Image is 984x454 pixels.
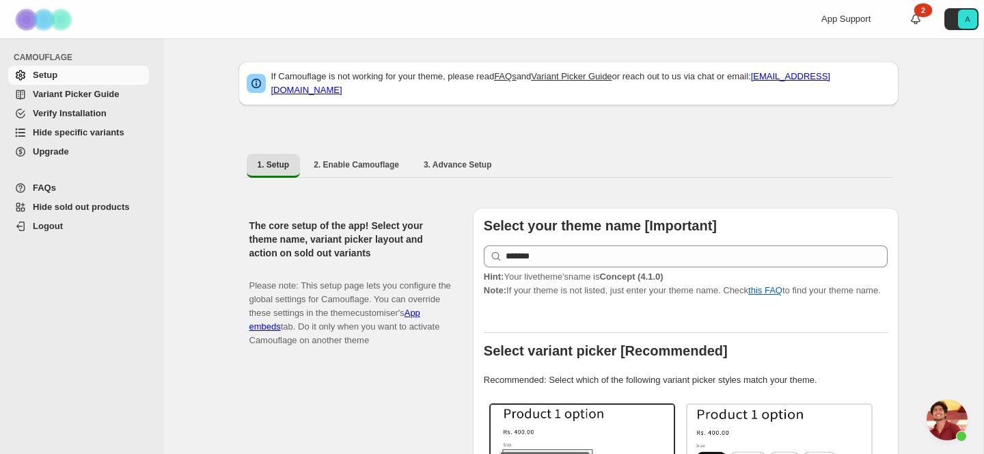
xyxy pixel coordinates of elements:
div: 2 [914,3,932,17]
strong: Concept (4.1.0) [599,271,663,282]
span: 2. Enable Camouflage [314,159,399,170]
span: Upgrade [33,146,69,157]
span: App Support [821,14,871,24]
span: FAQs [33,183,56,193]
span: Verify Installation [33,108,107,118]
span: Avatar with initials A [958,10,977,29]
a: Variant Picker Guide [8,85,149,104]
span: 3. Advance Setup [424,159,492,170]
p: If Camouflage is not working for your theme, please read and or reach out to us via chat or email: [271,70,890,97]
text: A [965,15,970,23]
span: Logout [33,221,63,231]
b: Select your theme name [Important] [484,218,717,233]
a: Hide specific variants [8,123,149,142]
a: Hide sold out products [8,198,149,217]
b: Select variant picker [Recommended] [484,343,728,358]
img: Camouflage [11,1,79,38]
a: Variant Picker Guide [531,71,612,81]
p: Please note: This setup page lets you configure the global settings for Camouflage. You can overr... [249,265,451,347]
span: Your live theme's name is [484,271,664,282]
a: Verify Installation [8,104,149,123]
a: this FAQ [748,285,782,295]
strong: Hint: [484,271,504,282]
h2: The core setup of the app! Select your theme name, variant picker layout and action on sold out v... [249,219,451,260]
a: Open chat [927,399,968,440]
p: Recommended: Select which of the following variant picker styles match your theme. [484,373,888,387]
p: If your theme is not listed, just enter your theme name. Check to find your theme name. [484,270,888,297]
a: Upgrade [8,142,149,161]
strong: Note: [484,285,506,295]
a: FAQs [8,178,149,198]
a: Logout [8,217,149,236]
span: Hide sold out products [33,202,130,212]
span: Setup [33,70,57,80]
a: Setup [8,66,149,85]
button: Avatar with initials A [944,8,979,30]
a: FAQs [494,71,517,81]
span: Variant Picker Guide [33,89,119,99]
span: 1. Setup [258,159,290,170]
a: 2 [909,12,922,26]
span: Hide specific variants [33,127,124,137]
span: CAMOUFLAGE [14,52,154,63]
